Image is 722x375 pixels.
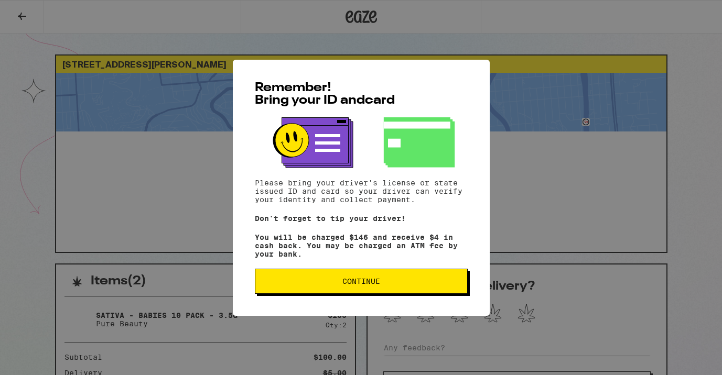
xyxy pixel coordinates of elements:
button: Continue [255,269,468,294]
span: Continue [342,278,380,285]
p: You will be charged $146 and receive $4 in cash back. You may be charged an ATM fee by your bank. [255,233,468,258]
span: Remember! Bring your ID and card [255,82,395,107]
p: Don't forget to tip your driver! [255,214,468,223]
p: Please bring your driver's license or state issued ID and card so your driver can verify your ide... [255,179,468,204]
